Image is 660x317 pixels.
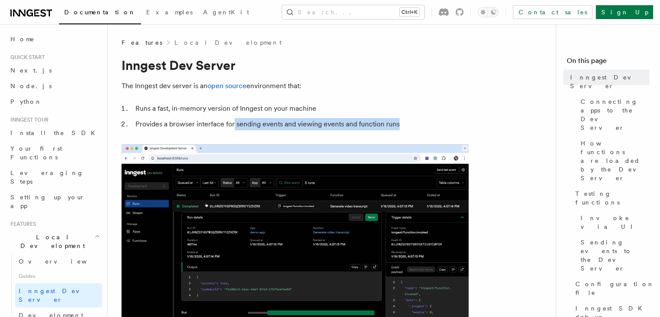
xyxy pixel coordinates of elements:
span: Connecting apps to the Dev Server [581,97,650,132]
span: Inngest Dev Server [570,73,650,90]
span: AgentKit [203,9,249,16]
span: Leveraging Steps [10,169,84,185]
a: Documentation [59,3,141,24]
a: Sending events to the Dev Server [577,234,650,276]
span: Python [10,98,42,105]
a: Home [7,31,102,47]
a: Invoke via UI [577,210,650,234]
a: AgentKit [198,3,254,23]
span: Documentation [64,9,136,16]
button: Search...Ctrl+K [282,5,424,19]
span: Features [121,38,162,47]
a: How functions are loaded by the Dev Server [577,135,650,186]
span: Overview [19,258,108,265]
h4: On this page [567,56,650,69]
span: Examples [146,9,193,16]
a: Leveraging Steps [7,165,102,189]
li: Provides a browser interface for sending events and viewing events and function runs [133,118,469,130]
span: Quick start [7,54,45,61]
span: Next.js [10,67,52,74]
span: Node.js [10,83,52,89]
a: Local Development [174,38,282,47]
span: Your first Functions [10,145,62,161]
a: Examples [141,3,198,23]
a: Overview [15,254,102,269]
a: Contact sales [513,5,592,19]
a: Next.js [7,63,102,78]
span: How functions are loaded by the Dev Server [581,139,650,182]
a: Testing functions [572,186,650,210]
button: Toggle dark mode [478,7,499,17]
h1: Inngest Dev Server [121,57,469,73]
span: Testing functions [575,189,650,207]
a: Install the SDK [7,125,102,141]
a: Your first Functions [7,141,102,165]
a: Setting up your app [7,189,102,214]
a: Node.js [7,78,102,94]
a: Python [7,94,102,109]
a: Connecting apps to the Dev Server [577,94,650,135]
a: Sign Up [596,5,653,19]
a: Inngest Dev Server [567,69,650,94]
span: Setting up your app [10,194,85,209]
a: open source [207,82,246,90]
a: Configuration file [572,276,650,300]
span: Inngest Dev Server [19,287,93,303]
kbd: Ctrl+K [400,8,419,17]
li: Runs a fast, in-memory version of Inngest on your machine [133,102,469,115]
button: Local Development [7,229,102,254]
span: Inngest tour [7,116,49,123]
p: The Inngest dev server is an environment that: [121,80,469,92]
a: Inngest Dev Server [15,283,102,307]
span: Guides [15,269,102,283]
span: Configuration file [575,280,654,297]
span: Local Development [7,233,95,250]
span: Home [10,35,35,43]
span: Sending events to the Dev Server [581,238,650,273]
span: Install the SDK [10,129,100,136]
span: Invoke via UI [581,214,650,231]
span: Features [7,221,36,228]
